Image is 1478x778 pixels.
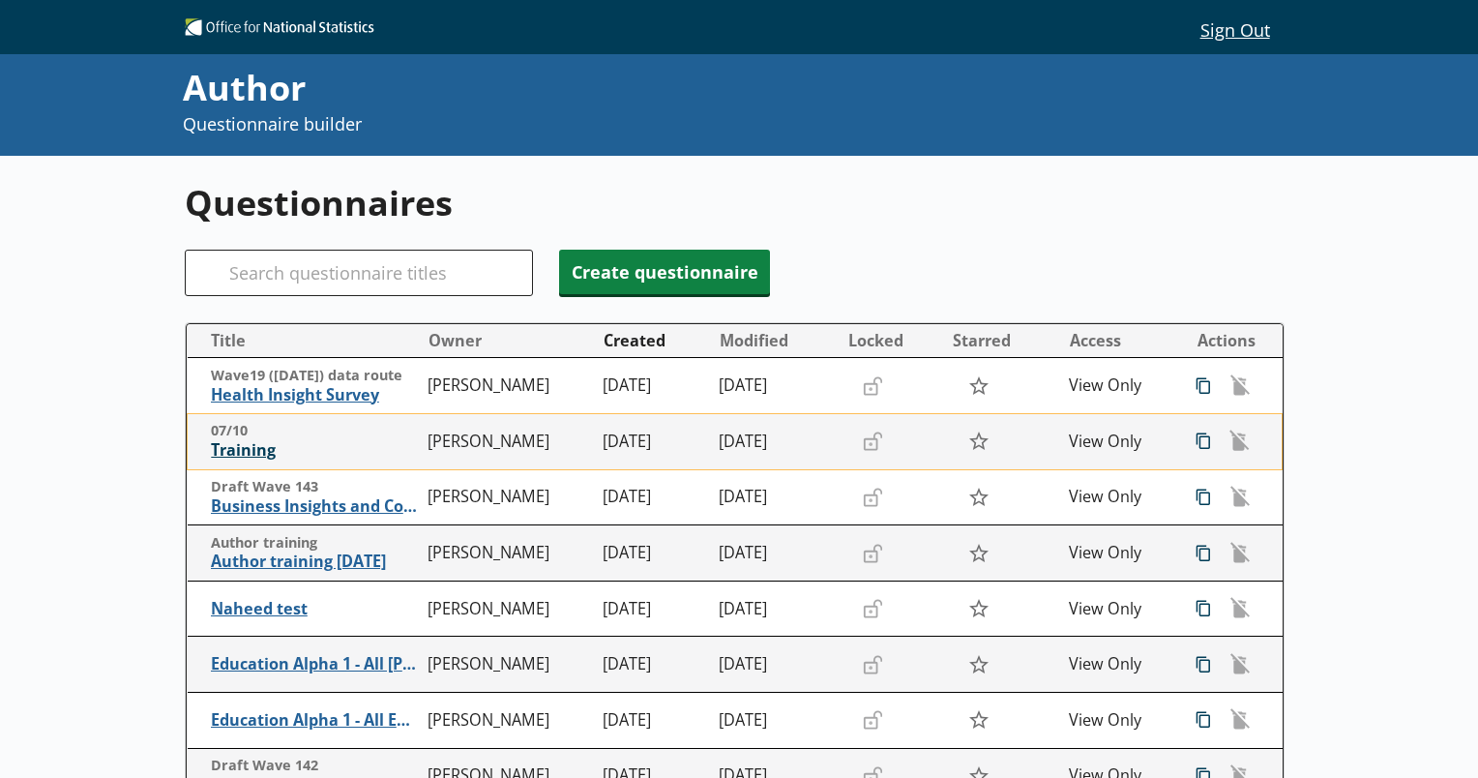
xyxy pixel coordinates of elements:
td: [DATE] [711,693,839,749]
span: Training [211,440,419,461]
button: Access [1062,325,1176,356]
button: Starred [945,325,1059,356]
td: [DATE] [711,358,839,414]
td: View Only [1061,525,1177,582]
td: [DATE] [711,637,839,693]
button: Locked [841,325,943,356]
td: [DATE] [595,414,711,470]
td: [DATE] [711,469,839,525]
span: Naheed test [211,599,420,619]
h1: Questionnaires [185,179,1285,226]
td: [PERSON_NAME] [420,637,595,693]
button: Owner [421,325,594,356]
td: [PERSON_NAME] [420,358,595,414]
button: Star [958,702,999,738]
td: View Only [1061,637,1177,693]
td: [DATE] [595,581,711,637]
span: Education Alpha 1 - All EWNI quals [211,710,420,731]
button: Star [958,479,999,516]
span: Business Insights and Conditions Survey (BICS) draft [211,496,420,517]
td: View Only [1061,693,1177,749]
button: Title [195,325,420,356]
span: Author training [DATE] [211,552,420,572]
td: View Only [1061,414,1177,470]
span: Health Insight Survey [211,385,420,405]
button: Star [958,646,999,683]
span: Wave19 ([DATE]) data route [211,367,420,385]
td: [PERSON_NAME] [420,469,595,525]
button: Create questionnaire [559,250,770,294]
td: [DATE] [595,693,711,749]
button: Modified [712,325,838,356]
td: [DATE] [595,637,711,693]
td: [DATE] [595,525,711,582]
td: View Only [1061,469,1177,525]
th: Actions [1177,324,1282,358]
td: [PERSON_NAME] [420,693,595,749]
button: Star [958,590,999,627]
span: Author training [211,534,420,553]
button: Created [596,325,710,356]
button: Sign Out [1185,13,1285,45]
td: [PERSON_NAME] [420,525,595,582]
td: [DATE] [711,581,839,637]
td: [PERSON_NAME] [420,414,595,470]
td: View Only [1061,358,1177,414]
span: Education Alpha 1 - All [PERSON_NAME] [211,654,420,674]
td: [DATE] [595,469,711,525]
div: Author [183,64,990,112]
button: Star [958,534,999,571]
button: Star [958,423,999,460]
span: 07/10 [211,422,419,440]
button: Star [958,368,999,404]
td: [DATE] [595,358,711,414]
input: Search questionnaire titles [185,250,533,296]
td: [DATE] [711,414,839,470]
td: [DATE] [711,525,839,582]
span: Draft Wave 143 [211,478,420,496]
p: Questionnaire builder [183,112,990,136]
span: Draft Wave 142 [211,757,420,775]
td: [PERSON_NAME] [420,581,595,637]
td: View Only [1061,581,1177,637]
